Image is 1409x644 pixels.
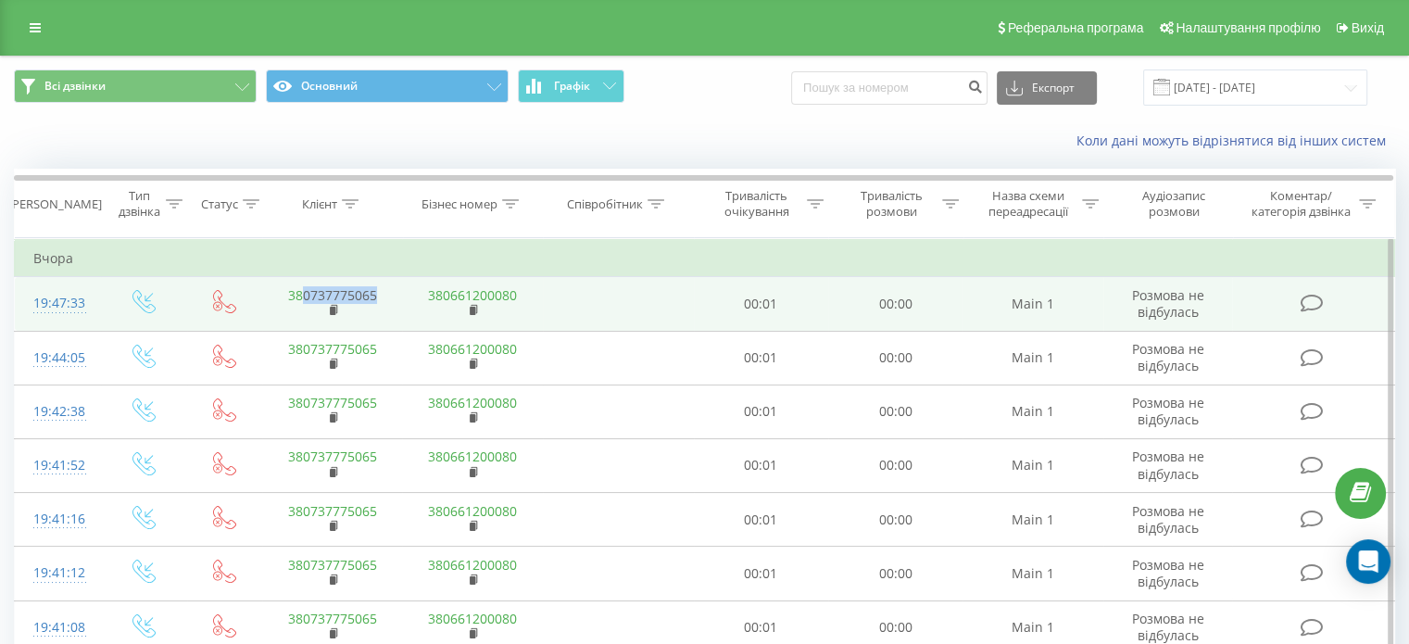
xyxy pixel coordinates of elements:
a: 380737775065 [288,556,377,574]
td: 00:01 [694,331,828,385]
div: 19:41:16 [33,501,82,537]
td: 00:01 [694,277,828,331]
a: 380661200080 [428,502,517,520]
a: 380661200080 [428,286,517,304]
td: 00:01 [694,438,828,492]
a: 380737775065 [288,502,377,520]
a: 380661200080 [428,394,517,411]
div: Статус [201,196,238,212]
td: 00:00 [828,331,962,385]
span: Графік [554,80,590,93]
span: Розмова не відбулась [1132,556,1204,590]
button: Експорт [997,71,1097,105]
div: Коментар/категорія дзвінка [1246,188,1354,220]
a: 380737775065 [288,448,377,465]
span: Розмова не відбулась [1132,286,1204,321]
div: Бізнес номер [421,196,497,212]
span: Розмова не відбулась [1132,502,1204,537]
td: 00:01 [694,547,828,600]
div: Тривалість розмови [845,188,937,220]
div: [PERSON_NAME] [8,196,102,212]
td: Main 1 [962,277,1102,331]
a: 380737775065 [288,610,377,627]
button: Основний [266,69,509,103]
div: Співробітник [567,196,643,212]
a: 380737775065 [288,286,377,304]
input: Пошук за номером [791,71,988,105]
td: 00:00 [828,438,962,492]
div: Аудіозапис розмови [1120,188,1228,220]
span: Розмова не відбулась [1132,394,1204,428]
span: Всі дзвінки [44,79,106,94]
div: Тип дзвінка [117,188,160,220]
a: 380737775065 [288,394,377,411]
td: Main 1 [962,493,1102,547]
div: 19:47:33 [33,285,82,322]
a: 380661200080 [428,556,517,574]
td: 00:00 [828,385,962,438]
button: Всі дзвінки [14,69,257,103]
td: 00:01 [694,385,828,438]
td: Main 1 [962,438,1102,492]
button: Графік [518,69,624,103]
a: 380661200080 [428,610,517,627]
span: Розмова не відбулась [1132,448,1204,482]
td: Вчора [15,240,1395,277]
div: Open Intercom Messenger [1346,539,1390,584]
span: Розмова не відбулась [1132,340,1204,374]
td: 00:00 [828,277,962,331]
div: Тривалість очікування [711,188,803,220]
div: Клієнт [302,196,337,212]
span: Вихід [1352,20,1384,35]
td: 00:00 [828,547,962,600]
td: Main 1 [962,385,1102,438]
a: 380661200080 [428,448,517,465]
span: Розмова не відбулась [1132,610,1204,644]
a: 380737775065 [288,340,377,358]
td: Main 1 [962,331,1102,385]
td: Main 1 [962,547,1102,600]
td: 00:00 [828,493,962,547]
div: 19:41:52 [33,448,82,484]
div: 19:41:12 [33,555,82,591]
td: 00:01 [694,493,828,547]
a: 380661200080 [428,340,517,358]
span: Реферальна програма [1008,20,1144,35]
div: Назва схеми переадресації [980,188,1077,220]
div: 19:42:38 [33,394,82,430]
a: Коли дані можуть відрізнятися вiд інших систем [1076,132,1395,149]
span: Налаштування профілю [1176,20,1320,35]
div: 19:44:05 [33,340,82,376]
